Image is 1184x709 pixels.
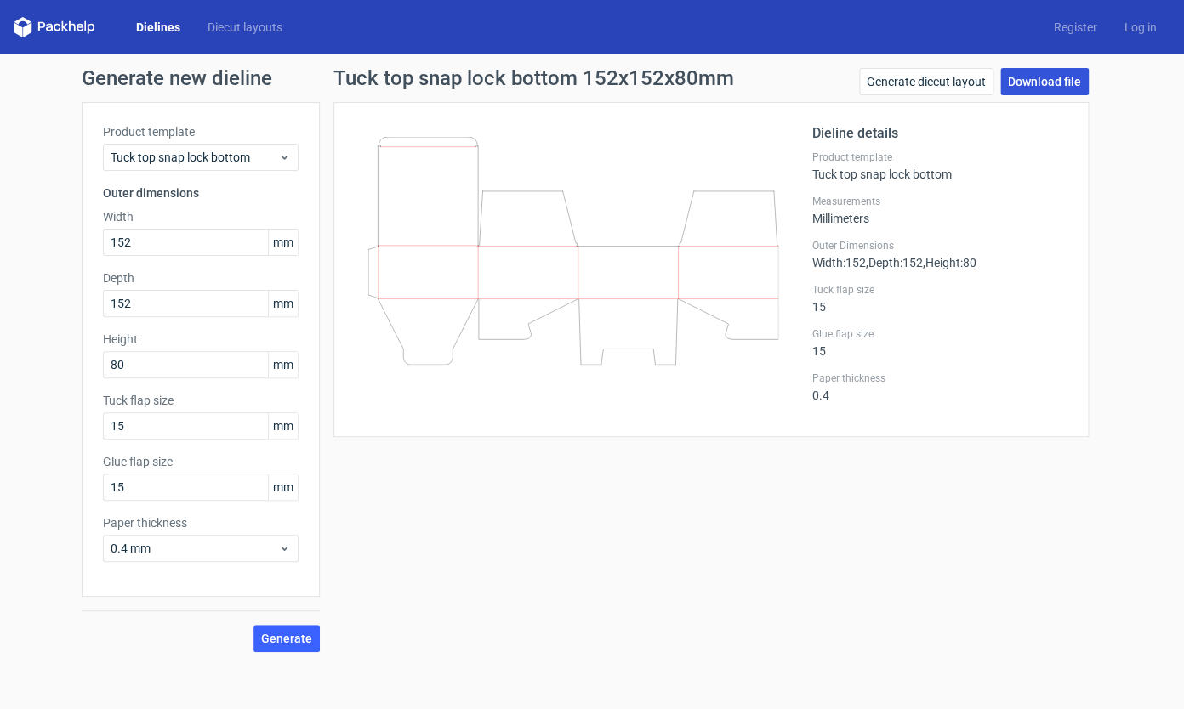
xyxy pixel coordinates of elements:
[812,195,1067,225] div: Millimeters
[268,230,298,255] span: mm
[122,19,194,36] a: Dielines
[812,283,1067,314] div: 15
[103,514,299,531] label: Paper thickness
[103,392,299,409] label: Tuck flap size
[1000,68,1089,95] a: Download file
[103,123,299,140] label: Product template
[103,184,299,201] h3: Outer dimensions
[253,625,320,652] button: Generate
[812,327,1067,341] label: Glue flap size
[1111,19,1170,36] a: Log in
[103,208,299,225] label: Width
[111,540,278,557] span: 0.4 mm
[261,632,312,644] span: Generate
[923,256,976,269] span: , Height : 80
[812,372,1067,385] label: Paper thickness
[812,283,1067,297] label: Tuck flap size
[268,352,298,377] span: mm
[333,68,734,88] h1: Tuck top snap lock bottom 152x152x80mm
[812,239,1067,252] label: Outer Dimensions
[268,291,298,316] span: mm
[812,123,1067,144] h2: Dieline details
[812,150,1067,164] label: Product template
[103,269,299,286] label: Depth
[812,195,1067,208] label: Measurements
[268,413,298,439] span: mm
[194,19,296,36] a: Diecut layouts
[866,256,923,269] span: , Depth : 152
[859,68,993,95] a: Generate diecut layout
[268,474,298,500] span: mm
[812,327,1067,358] div: 15
[103,331,299,348] label: Height
[812,256,866,269] span: Width : 152
[82,68,1102,88] h1: Generate new dieline
[812,150,1067,181] div: Tuck top snap lock bottom
[111,149,278,166] span: Tuck top snap lock bottom
[1040,19,1111,36] a: Register
[812,372,1067,402] div: 0.4
[103,453,299,470] label: Glue flap size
